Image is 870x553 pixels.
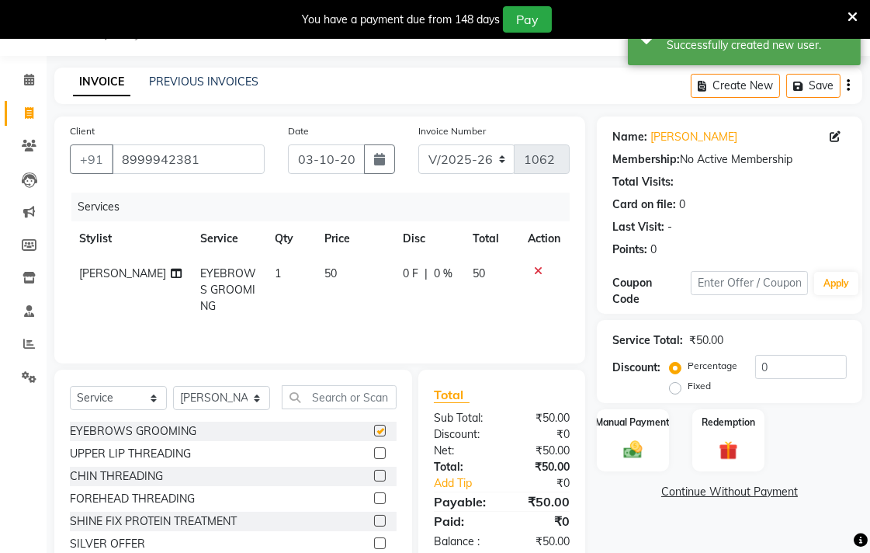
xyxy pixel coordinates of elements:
[70,491,195,507] div: FOREHEAD THREADING
[702,416,755,430] label: Redemption
[667,37,849,54] div: Successfully created new user.
[612,275,691,308] div: Coupon Code
[422,475,515,492] a: Add Tip
[302,12,500,28] div: You have a payment due from 148 days
[191,221,266,256] th: Service
[324,266,337,280] span: 50
[200,266,256,313] span: EYEBROWS GROOMING
[434,266,452,282] span: 0 %
[70,221,191,256] th: Stylist
[689,332,723,349] div: ₹50.00
[502,426,582,443] div: ₹0
[713,439,744,462] img: _gift.svg
[463,221,518,256] th: Total
[422,410,502,426] div: Sub Total:
[70,446,191,462] div: UPPER LIP THREADING
[265,221,315,256] th: Qty
[612,219,664,235] div: Last Visit:
[612,129,647,145] div: Name:
[70,513,237,530] div: SHINE FIX PROTEIN TREATMENT
[612,332,683,349] div: Service Total:
[650,129,737,145] a: [PERSON_NAME]
[688,379,711,393] label: Fixed
[502,443,582,459] div: ₹50.00
[393,221,463,256] th: Disc
[275,266,281,280] span: 1
[502,492,582,511] div: ₹50.00
[667,219,672,235] div: -
[612,360,660,376] div: Discount:
[73,68,130,96] a: INVOICE
[288,124,309,138] label: Date
[473,266,485,280] span: 50
[618,439,649,461] img: _cash.svg
[503,6,552,33] button: Pay
[650,242,657,258] div: 0
[502,512,582,530] div: ₹0
[112,144,265,174] input: Search by Name/Mobile/Email/Code
[502,534,582,550] div: ₹50.00
[418,124,486,138] label: Invoice Number
[422,443,502,459] div: Net:
[434,387,470,403] span: Total
[596,416,671,430] label: Manual Payment
[70,536,145,552] div: SILVER OFFER
[515,475,581,492] div: ₹0
[814,272,858,295] button: Apply
[79,266,166,280] span: [PERSON_NAME]
[422,426,502,443] div: Discount:
[502,459,582,475] div: ₹50.00
[315,221,393,256] th: Price
[612,151,847,168] div: No Active Membership
[70,124,95,138] label: Client
[403,266,418,282] span: 0 F
[679,197,685,213] div: 0
[70,423,196,440] div: EYEBROWS GROOMING
[422,492,502,511] div: Payable:
[71,193,581,221] div: Services
[612,174,674,190] div: Total Visits:
[691,271,808,295] input: Enter Offer / Coupon Code
[70,468,163,485] div: CHIN THREADING
[600,484,859,500] a: Continue Without Payment
[518,221,570,256] th: Action
[691,74,780,98] button: Create New
[70,144,113,174] button: +91
[422,512,502,530] div: Paid:
[502,410,582,426] div: ₹50.00
[149,75,258,89] a: PREVIOUS INVOICES
[422,459,502,475] div: Total:
[612,151,680,168] div: Membership:
[422,534,502,550] div: Balance :
[688,359,737,373] label: Percentage
[282,385,397,409] input: Search or Scan
[612,197,676,213] div: Card on file:
[612,242,647,258] div: Points:
[425,266,428,282] span: |
[786,74,841,98] button: Save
